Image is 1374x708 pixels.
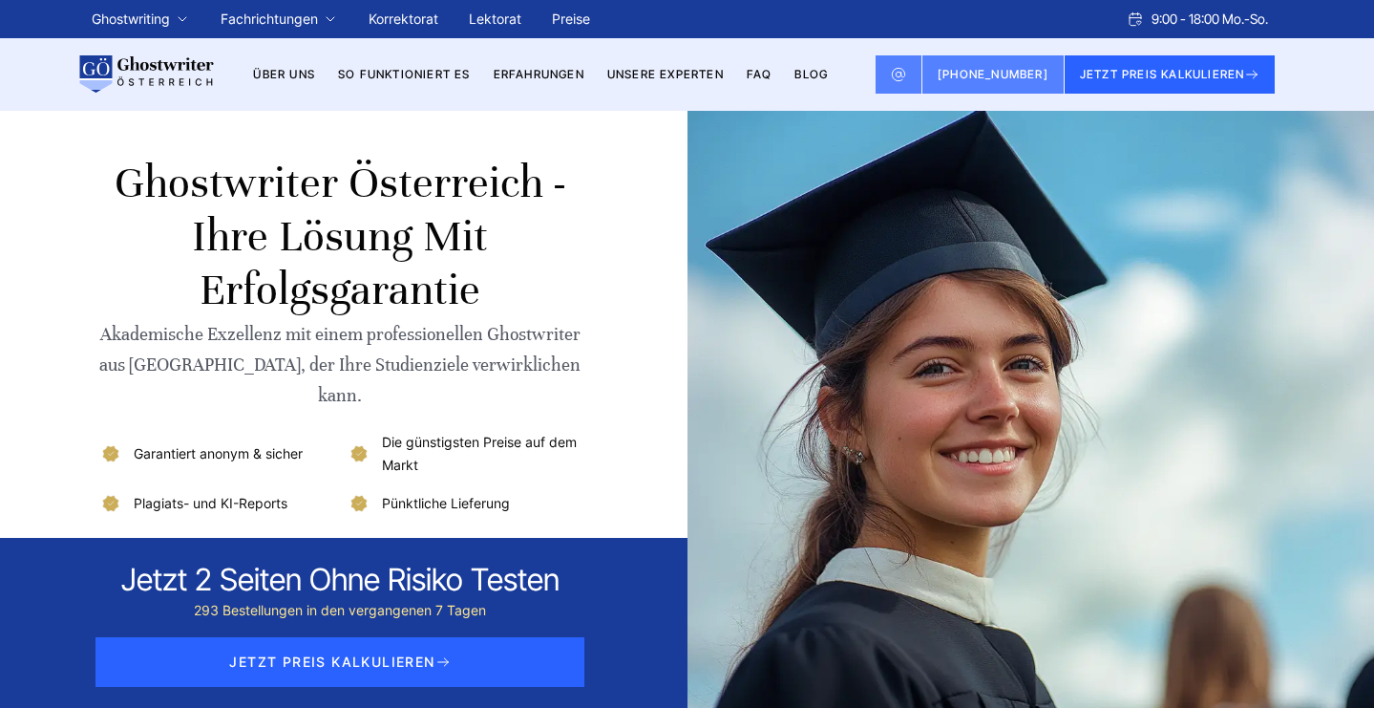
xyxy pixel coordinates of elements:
button: JETZT PREIS KALKULIEREN [1065,55,1276,94]
a: Unsere Experten [607,67,724,81]
a: Lektorat [469,11,521,27]
img: Email [891,67,906,82]
img: Schedule [1127,11,1144,27]
li: Plagiats- und KI-Reports [99,492,333,515]
a: Über uns [253,67,315,81]
img: Die günstigsten Preise auf dem Markt [348,442,370,465]
a: BLOG [794,67,828,81]
img: logo wirschreiben [76,55,214,94]
a: Ghostwriting [92,8,170,31]
a: Fachrichtungen [221,8,318,31]
img: Pünktliche Lieferung [348,492,370,515]
a: Korrektorat [369,11,438,27]
li: Garantiert anonym & sicher [99,431,333,477]
a: So funktioniert es [338,67,471,81]
span: [PHONE_NUMBER] [938,67,1048,81]
li: Die günstigsten Preise auf dem Markt [348,431,581,477]
img: Plagiats- und KI-Reports [99,492,122,515]
a: Preise [552,11,590,27]
h1: Ghostwriter Österreich - Ihre Lösung mit Erfolgsgarantie [99,157,581,317]
span: JETZT PREIS KALKULIEREN [95,637,584,687]
li: Pünktliche Lieferung [348,492,581,515]
a: FAQ [747,67,772,81]
div: Akademische Exzellenz mit einem professionellen Ghostwriter aus [GEOGRAPHIC_DATA], der Ihre Studi... [99,319,581,411]
div: 293 Bestellungen in den vergangenen 7 Tagen [121,599,560,622]
a: [PHONE_NUMBER] [922,55,1065,94]
div: Jetzt 2 seiten ohne risiko testen [121,561,560,599]
a: Erfahrungen [494,67,584,81]
img: Garantiert anonym & sicher [99,442,122,465]
span: 9:00 - 18:00 Mo.-So. [1152,8,1268,31]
